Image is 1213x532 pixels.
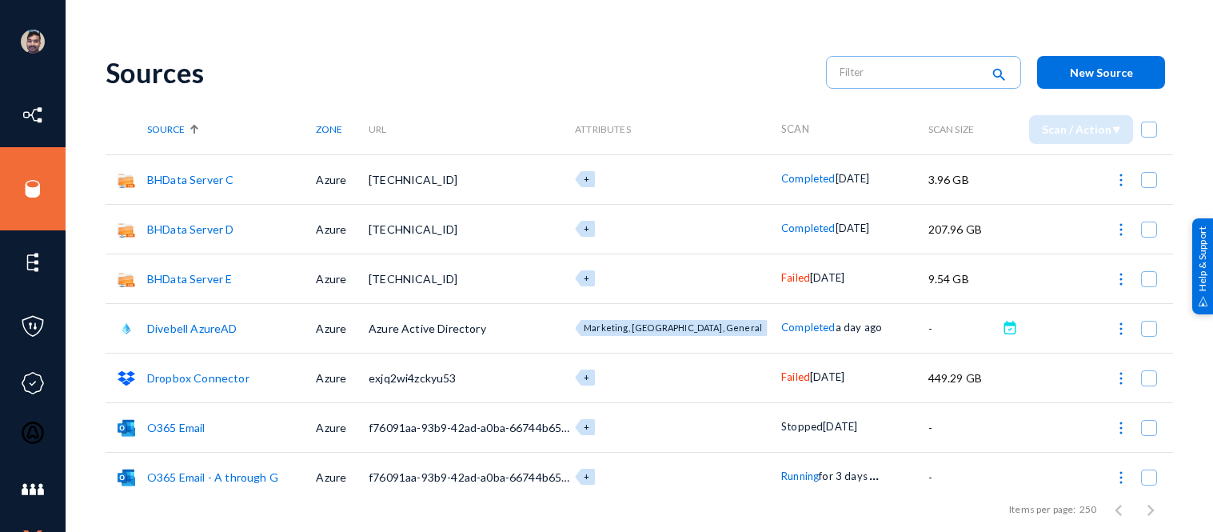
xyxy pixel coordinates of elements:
span: [DATE] [823,420,857,433]
td: - [928,303,998,353]
mat-icon: search [989,65,1008,86]
span: exjq2wi4zckyu53 [369,371,456,385]
a: BHData Server C [147,173,233,186]
td: - [928,402,998,452]
span: Failed [781,271,810,284]
span: Source [147,123,185,135]
img: icon-sources.svg [21,177,45,201]
img: help_support.svg [1198,296,1208,306]
button: Next page [1135,494,1167,526]
span: . [869,464,872,483]
img: icon-compliance.svg [21,371,45,395]
img: dropbox.svg [118,370,135,387]
span: Scan [781,122,809,135]
span: [DATE] [810,271,844,284]
div: Help & Support [1192,218,1213,314]
span: . [876,464,879,483]
td: Azure [316,303,369,353]
img: icon-oauth.svg [21,421,45,445]
span: Failed [781,370,810,383]
button: Previous page [1103,494,1135,526]
img: azuread.png [118,320,135,338]
span: Stopped [781,420,823,433]
td: - [928,452,998,502]
img: smb.png [118,221,135,238]
span: [TECHNICAL_ID] [369,173,457,186]
span: f76091aa-93b9-42ad-a0ba-66744b65c468 [369,421,587,434]
div: Sources [106,56,810,89]
div: Items per page: [1009,502,1075,517]
a: O365 Email [147,421,205,434]
div: Source [147,123,316,135]
span: Completed [781,321,835,334]
span: [DATE] [810,370,844,383]
span: f76091aa-93b9-42ad-a0ba-66744b65c468 [369,470,587,484]
img: icon-more.svg [1113,172,1129,188]
td: Azure [316,254,369,303]
td: Azure [316,154,369,204]
img: smb.png [118,270,135,288]
span: Completed [781,222,835,234]
span: [TECHNICAL_ID] [369,272,457,286]
a: O365 Email - A through G [147,470,278,484]
img: icon-more.svg [1113,321,1129,337]
td: 3.96 GB [928,154,998,204]
span: Zone [316,123,342,135]
a: Divebell AzureAD [147,322,237,335]
span: [DATE] [836,222,870,234]
span: . [872,464,876,483]
img: icon-inventory.svg [21,103,45,127]
td: 449.29 GB [928,353,998,402]
td: Azure [316,204,369,254]
td: 207.96 GB [928,204,998,254]
span: Attributes [575,123,631,135]
img: ACg8ocK1ZkZ6gbMmCU1AeqPIsBvrTWeY1xNXvgxNjkUXxjcqAiPEIvU=s96-c [21,30,45,54]
span: + [584,273,589,283]
span: + [584,471,589,482]
span: Scan Size [928,123,974,135]
img: icon-more.svg [1113,370,1129,386]
span: Running [781,470,819,482]
img: o365mail.svg [118,419,135,437]
img: icon-policies.svg [21,314,45,338]
img: icon-more.svg [1113,222,1129,238]
input: Filter [840,60,980,84]
img: icon-more.svg [1113,271,1129,287]
img: icon-elements.svg [21,250,45,274]
div: 250 [1079,502,1096,517]
span: for 3 days [819,470,868,482]
span: [DATE] [836,172,870,185]
span: Marketing, [GEOGRAPHIC_DATA], General [584,322,762,333]
td: 9.54 GB [928,254,998,303]
span: URL [369,123,386,135]
span: + [584,372,589,382]
td: Azure [316,353,369,402]
button: New Source [1037,56,1165,89]
span: [TECHNICAL_ID] [369,222,457,236]
span: + [584,174,589,184]
img: smb.png [118,171,135,189]
span: a day ago [836,321,882,334]
td: Azure [316,402,369,452]
td: Azure [316,452,369,502]
span: New Source [1070,66,1133,79]
img: o365mail.svg [118,469,135,486]
span: + [584,223,589,234]
a: BHData Server E [147,272,232,286]
div: Zone [316,123,369,135]
img: icon-members.svg [21,478,45,502]
img: icon-more.svg [1113,470,1129,486]
a: Dropbox Connector [147,371,249,385]
span: Completed [781,172,835,185]
span: Azure Active Directory [369,322,486,335]
span: + [584,422,589,432]
a: BHData Server D [147,222,233,236]
img: icon-more.svg [1113,420,1129,436]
